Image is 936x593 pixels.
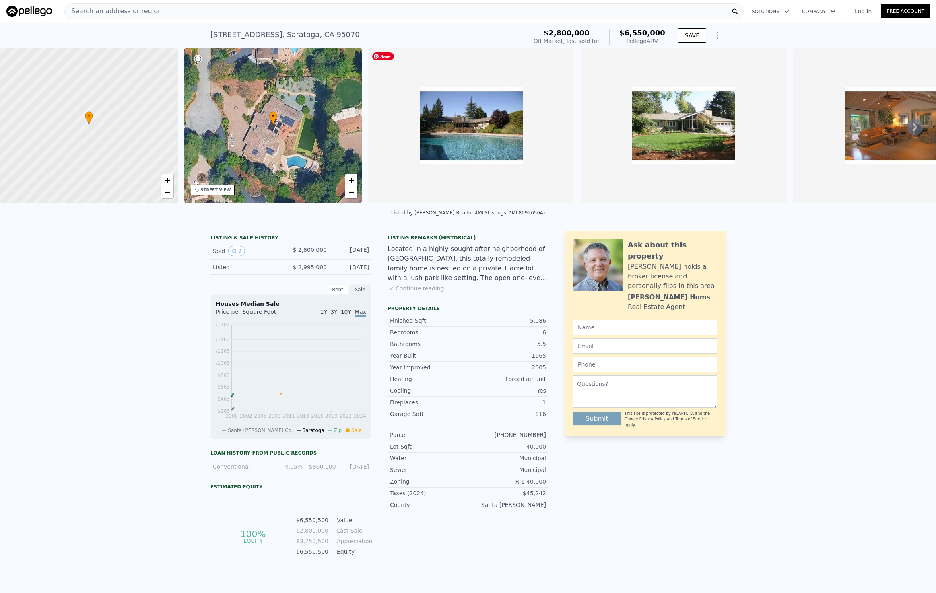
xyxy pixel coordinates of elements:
div: Cooling [390,387,468,395]
tspan: $463 [217,396,230,402]
div: Yes [468,387,546,395]
span: $ 2,995,000 [293,264,327,270]
a: Zoom in [345,174,357,186]
div: • [269,111,277,126]
span: Save [372,52,394,60]
input: Phone [573,357,717,372]
tspan: 2016 [311,413,324,419]
tspan: 2005 [254,413,266,419]
a: Log In [845,7,881,15]
div: Real Estate Agent [628,302,685,312]
div: Heating [390,375,468,383]
span: + [165,175,170,185]
div: [PERSON_NAME] holds a broker license and personally flips in this area [628,262,717,291]
a: Free Account [881,4,930,18]
td: $6,550,500 [296,516,329,525]
div: R-1 40,000 [468,478,546,486]
div: 1965 [468,352,546,360]
div: Bedrooms [390,328,468,336]
div: [DATE] [333,263,369,271]
span: 10Y [341,309,351,315]
div: Parcel [390,431,468,439]
div: Year Improved [390,363,468,371]
div: Year Built [390,352,468,360]
button: SAVE [678,28,706,43]
img: Sale: 69491632 Parcel: 29770935 [368,48,574,203]
div: LISTING & SALE HISTORY [210,235,371,243]
tspan: equity [243,537,263,544]
div: Ask about this property [628,239,717,262]
a: Zoom out [161,186,173,198]
div: Listing Remarks (Historical) [388,235,548,241]
div: $800,000 [307,463,336,471]
span: $ 2,800,000 [293,247,327,253]
div: Municipal [468,454,546,462]
div: [DATE] [333,246,369,256]
div: Price per Square Foot [216,308,291,321]
tspan: 2022 [340,413,352,419]
a: Privacy Policy [639,417,666,421]
div: Garage Sqft [390,410,468,418]
div: 816 [468,410,546,418]
div: 40,000 [468,443,546,451]
span: $2,800,000 [544,29,590,37]
td: Equity [335,547,371,556]
div: Lot Sqft [390,443,468,451]
tspan: $263 [217,408,230,414]
div: Water [390,454,468,462]
div: Taxes (2024) [390,489,468,497]
div: 5.5 [468,340,546,348]
input: Name [573,320,717,335]
div: Municipal [468,466,546,474]
div: Loan history from public records [210,450,371,456]
tspan: 2011 [282,413,295,419]
span: − [165,187,170,197]
button: Continue reading [388,284,444,292]
div: Listed by [PERSON_NAME] Realtors (MLSListings #ML80926564) [391,210,545,216]
div: Pellego ARV [619,37,665,45]
div: Santa [PERSON_NAME] [468,501,546,509]
div: 6 [468,328,546,336]
span: Search an address or region [65,6,162,16]
span: + [349,175,354,185]
tspan: 2019 [325,413,338,419]
tspan: 2008 [268,413,281,419]
a: Terms of Service [675,417,707,421]
button: Solutions [745,4,796,19]
div: Off Market, last sold for [534,37,600,45]
div: 2005 [468,363,546,371]
tspan: 2000 [226,413,238,419]
div: [PERSON_NAME] Homs [628,292,710,302]
div: 4.05% [274,463,303,471]
input: Email [573,338,717,354]
div: Estimated Equity [210,484,371,490]
div: 5,086 [468,317,546,325]
div: $45,242 [468,489,546,497]
div: Sale [349,284,371,295]
div: Forced air unit [468,375,546,383]
tspan: $1263 [214,348,230,354]
div: Listed [213,263,285,271]
button: Submit [573,412,621,425]
div: 1 [468,398,546,406]
td: $6,550,500 [296,547,329,556]
span: Zip [334,428,342,433]
span: • [85,113,93,120]
span: 1Y [320,309,327,315]
td: $2,800,000 [296,526,329,535]
span: Saratoga [303,428,324,433]
div: Property details [388,305,548,312]
a: Zoom out [345,186,357,198]
div: Bathrooms [390,340,468,348]
tspan: $1463 [214,337,230,342]
td: Appreciation [335,537,371,546]
tspan: 2024 [354,413,366,419]
div: Sold [213,246,285,256]
a: Zoom in [161,174,173,186]
tspan: $863 [217,373,230,378]
div: Rent [326,284,349,295]
div: Conventional [213,463,270,471]
tspan: $663 [217,384,230,390]
div: Finished Sqft [390,317,468,325]
span: Santa [PERSON_NAME] Co. [228,428,293,433]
